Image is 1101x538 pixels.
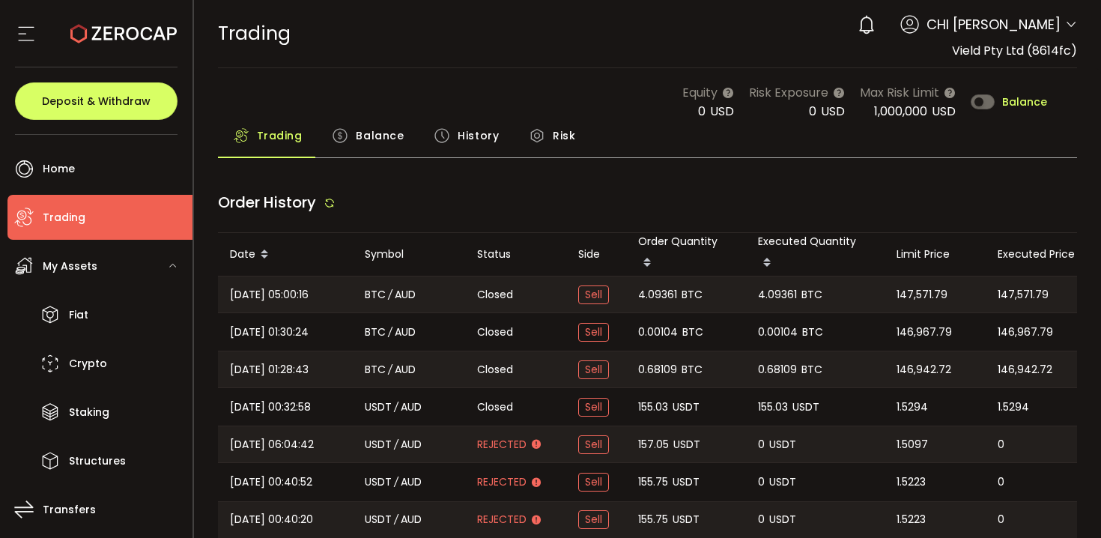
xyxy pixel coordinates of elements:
[257,121,303,151] span: Trading
[477,399,513,415] span: Closed
[401,436,422,453] span: AUD
[758,436,765,453] span: 0
[578,398,609,417] span: Sell
[749,83,828,102] span: Risk Exposure
[673,436,700,453] span: USDT
[758,324,798,341] span: 0.00104
[638,511,668,528] span: 155.75
[682,83,718,102] span: Equity
[802,324,823,341] span: BTC
[1002,97,1047,107] span: Balance
[388,324,392,341] em: /
[682,324,703,341] span: BTC
[43,499,96,521] span: Transfers
[69,450,126,472] span: Structures
[353,246,465,263] div: Symbol
[69,402,109,423] span: Staking
[885,246,986,263] div: Limit Price
[395,361,416,378] span: AUD
[395,324,416,341] span: AUD
[578,473,609,492] span: Sell
[401,474,422,491] span: AUD
[230,361,309,378] span: [DATE] 01:28:43
[465,246,566,263] div: Status
[230,324,309,341] span: [DATE] 01:30:24
[897,474,926,491] span: 1.5223
[365,474,392,491] span: USDT
[394,436,398,453] em: /
[365,399,392,416] span: USDT
[821,103,845,120] span: USD
[698,103,706,120] span: 0
[401,399,422,416] span: AUD
[218,242,353,268] div: Date
[566,246,626,263] div: Side
[792,399,819,416] span: USDT
[578,360,609,379] span: Sell
[758,361,797,378] span: 0.68109
[230,436,314,453] span: [DATE] 06:04:42
[69,353,107,375] span: Crypto
[458,121,499,151] span: History
[769,436,796,453] span: USDT
[15,82,178,120] button: Deposit & Withdraw
[394,474,398,491] em: /
[897,436,928,453] span: 1.5097
[43,158,75,180] span: Home
[395,286,416,303] span: AUD
[998,399,1029,416] span: 1.5294
[998,511,1004,528] span: 0
[230,399,311,416] span: [DATE] 00:32:58
[897,511,926,528] span: 1.5223
[998,474,1004,491] span: 0
[365,511,392,528] span: USDT
[230,474,312,491] span: [DATE] 00:40:52
[356,121,404,151] span: Balance
[673,511,700,528] span: USDT
[477,362,513,378] span: Closed
[673,399,700,416] span: USDT
[553,121,575,151] span: Risk
[758,474,765,491] span: 0
[626,233,746,276] div: Order Quantity
[801,361,822,378] span: BTC
[932,103,956,120] span: USD
[809,103,816,120] span: 0
[477,474,527,490] span: Rejected
[394,399,398,416] em: /
[998,436,1004,453] span: 0
[69,304,88,326] span: Fiat
[477,512,527,528] span: Rejected
[638,324,678,341] span: 0.00104
[578,323,609,342] span: Sell
[578,435,609,454] span: Sell
[682,286,703,303] span: BTC
[746,233,885,276] div: Executed Quantity
[365,436,392,453] span: USDT
[758,511,765,528] span: 0
[860,83,939,102] span: Max Risk Limit
[394,511,398,528] em: /
[952,42,1077,59] span: Vield Pty Ltd (8614fc)
[230,511,313,528] span: [DATE] 00:40:20
[874,103,927,120] span: 1,000,000
[926,14,1061,34] span: CHI [PERSON_NAME]
[365,324,386,341] span: BTC
[998,286,1049,303] span: 147,571.79
[477,437,527,453] span: Rejected
[477,324,513,340] span: Closed
[578,510,609,529] span: Sell
[638,436,669,453] span: 157.05
[42,96,151,106] span: Deposit & Withdraw
[365,286,386,303] span: BTC
[638,361,677,378] span: 0.68109
[638,474,668,491] span: 155.75
[673,474,700,491] span: USDT
[897,324,952,341] span: 146,967.79
[801,286,822,303] span: BTC
[218,192,316,213] span: Order History
[769,511,796,528] span: USDT
[43,207,85,229] span: Trading
[638,286,677,303] span: 4.09361
[998,324,1053,341] span: 146,967.79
